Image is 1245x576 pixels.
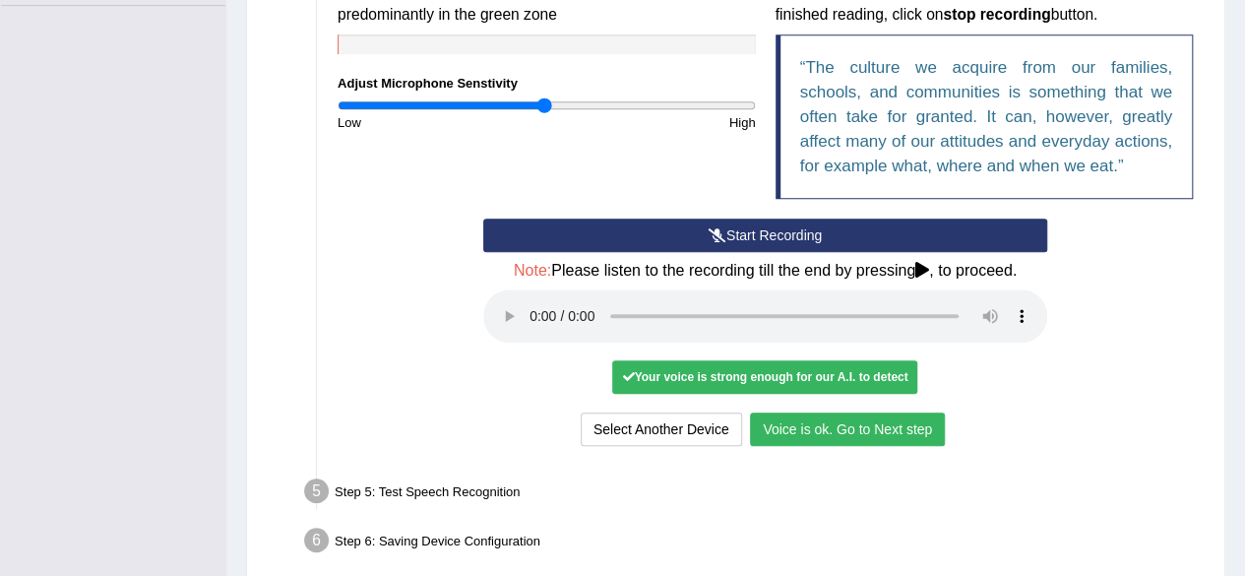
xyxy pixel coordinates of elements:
span: Note: [514,262,551,279]
div: Step 6: Saving Device Configuration [295,522,1215,565]
label: Adjust Microphone Senstivity [338,74,518,93]
button: Voice is ok. Go to Next step [750,413,945,446]
button: Select Another Device [581,413,742,446]
b: stop recording [943,6,1050,23]
q: The culture we acquire from our families, schools, and communities is something that we often tak... [800,58,1173,175]
div: Your voice is strong enough for our A.I. to detect [612,360,917,394]
div: Step 5: Test Speech Recognition [295,473,1215,516]
button: Start Recording [483,219,1047,252]
div: High [546,113,765,132]
h4: Please listen to the recording till the end by pressing , to proceed. [483,262,1047,280]
div: Low [328,113,546,132]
